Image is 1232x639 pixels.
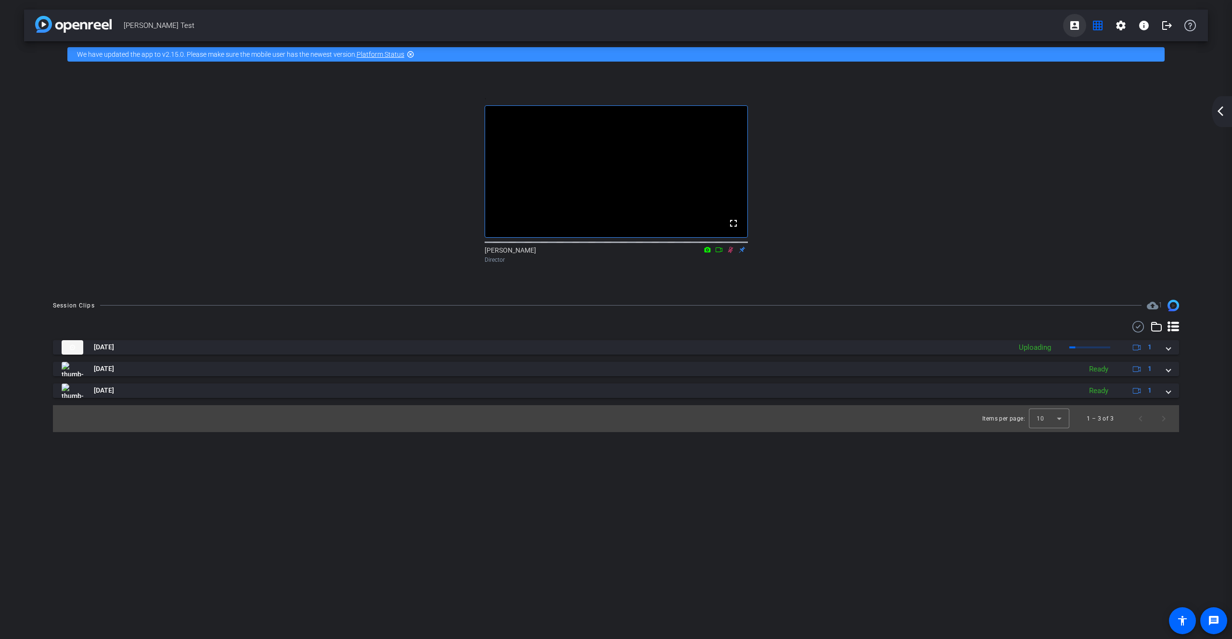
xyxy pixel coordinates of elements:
[53,301,95,310] div: Session Clips
[1084,385,1113,396] div: Ready
[1014,342,1056,353] div: Uploading
[53,362,1179,376] mat-expansion-panel-header: thumb-nail[DATE]Ready1
[94,364,114,374] span: [DATE]
[94,342,114,352] span: [DATE]
[1168,300,1179,311] img: Session clips
[53,383,1179,398] mat-expansion-panel-header: thumb-nail[DATE]Ready1
[124,16,1063,35] span: [PERSON_NAME] Test
[1115,20,1127,31] mat-icon: settings
[1087,414,1114,423] div: 1 – 3 of 3
[357,51,404,58] a: Platform Status
[1084,364,1113,375] div: Ready
[1148,385,1152,396] span: 1
[1148,342,1152,352] span: 1
[485,89,748,105] div: .
[1161,20,1173,31] mat-icon: logout
[1092,20,1104,31] mat-icon: grid_on
[1138,20,1150,31] mat-icon: info
[94,385,114,396] span: [DATE]
[1129,407,1152,430] button: Previous page
[53,340,1179,355] mat-expansion-panel-header: thumb-nail[DATE]Uploading1
[485,245,748,264] div: [PERSON_NAME]
[407,51,414,58] mat-icon: highlight_off
[1177,615,1188,626] mat-icon: accessibility
[1215,105,1226,117] mat-icon: arrow_back_ios_new
[62,362,83,376] img: thumb-nail
[1147,300,1162,311] span: Destinations for your clips
[1069,20,1080,31] mat-icon: account_box
[1158,301,1162,309] span: 1
[67,47,1165,62] div: We have updated the app to v2.15.0. Please make sure the mobile user has the newest version.
[982,414,1025,423] div: Items per page:
[1147,300,1158,311] mat-icon: cloud_upload
[62,340,83,355] img: thumb-nail
[62,383,83,398] img: thumb-nail
[1152,407,1175,430] button: Next page
[728,217,739,229] mat-icon: fullscreen
[1148,364,1152,374] span: 1
[485,256,748,264] div: Director
[1208,615,1219,626] mat-icon: message
[35,16,112,33] img: app-logo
